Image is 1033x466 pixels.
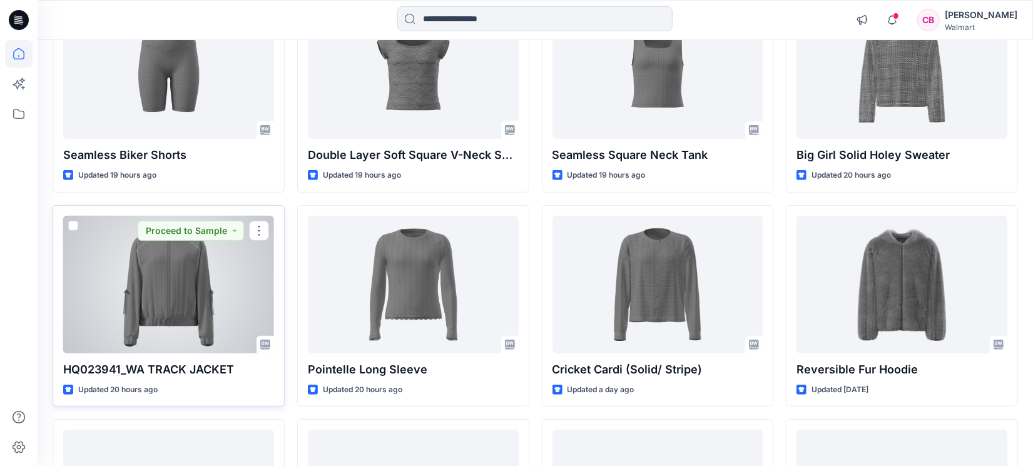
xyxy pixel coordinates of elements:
[63,216,274,353] a: HQ023941_WA TRACK JACKET
[567,169,646,182] p: Updated 19 hours ago
[796,1,1007,139] a: Big Girl Solid Holey Sweater
[552,361,763,378] p: Cricket Cardi (Solid/ Stripe)
[917,9,940,31] div: CB
[63,146,274,164] p: Seamless Biker Shorts
[567,383,634,397] p: Updated a day ago
[812,383,868,397] p: Updated [DATE]
[552,1,763,139] a: Seamless Square Neck Tank
[78,169,156,182] p: Updated 19 hours ago
[812,169,891,182] p: Updated 20 hours ago
[552,146,763,164] p: Seamless Square Neck Tank
[308,216,519,353] a: Pointelle Long Sleeve
[945,23,1017,32] div: Walmart
[323,169,401,182] p: Updated 19 hours ago
[308,146,519,164] p: Double Layer Soft Square V-Neck Seamless Crop
[63,361,274,378] p: HQ023941_WA TRACK JACKET
[552,216,763,353] a: Cricket Cardi (Solid/ Stripe)
[796,216,1007,353] a: Reversible Fur Hoodie
[63,1,274,139] a: Seamless Biker Shorts
[796,361,1007,378] p: Reversible Fur Hoodie
[78,383,158,397] p: Updated 20 hours ago
[945,8,1017,23] div: [PERSON_NAME]
[308,361,519,378] p: Pointelle Long Sleeve
[796,146,1007,164] p: Big Girl Solid Holey Sweater
[308,1,519,139] a: Double Layer Soft Square V-Neck Seamless Crop
[323,383,402,397] p: Updated 20 hours ago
